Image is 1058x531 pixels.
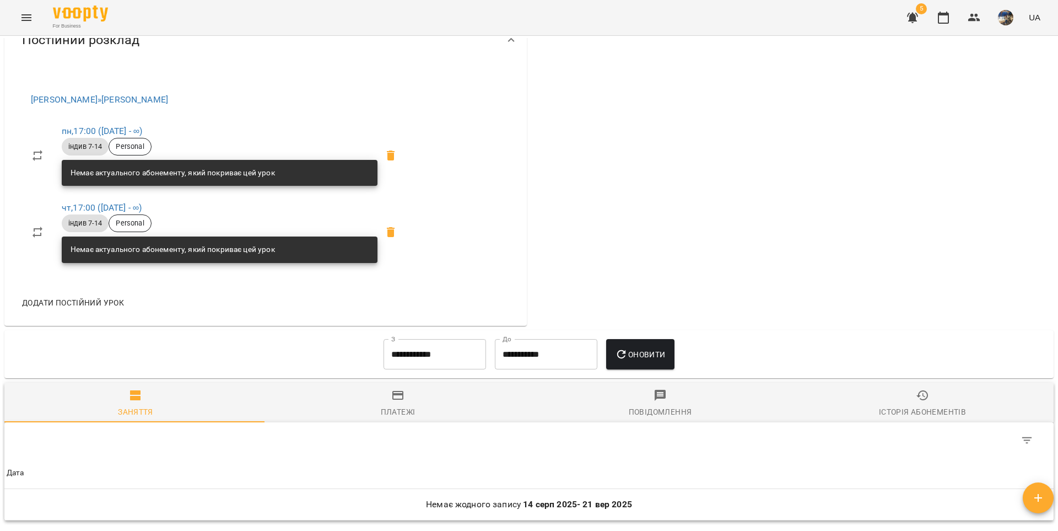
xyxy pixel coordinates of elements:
[606,339,674,370] button: Оновити
[62,142,109,152] span: індив 7-14
[7,466,24,480] div: Sort
[71,240,275,260] div: Немає актуального абонементу, який покриває цей урок
[53,6,108,22] img: Voopty Logo
[62,202,142,213] a: чт,17:00 ([DATE] - ∞)
[879,405,966,419] div: Історія абонементів
[1014,427,1040,454] button: Фільтр
[31,94,168,105] a: [PERSON_NAME]»[PERSON_NAME]
[7,498,1051,511] p: Немає жодного запису
[1024,7,1045,28] button: UA
[71,163,275,183] div: Немає актуального абонементу, який покриває цей урок
[109,142,150,152] span: Personal
[53,23,108,30] span: For Business
[7,466,1051,480] span: Дата
[4,12,527,68] div: Постійний розклад
[523,499,632,509] b: 14 серп 2025 - 21 вер 2025
[615,348,665,361] span: Оновити
[62,218,109,228] span: індив 7-14
[22,296,124,309] span: Додати постійний урок
[1029,12,1040,23] span: UA
[916,3,927,14] span: 5
[998,10,1013,25] img: 10df61c86029c9e6bf63d4085f455a0c.jpg
[13,4,40,31] button: Menu
[381,405,415,419] div: Платежі
[629,405,692,419] div: Повідомлення
[377,142,404,169] span: Видалити приватний урок Половинка Вікторія пн 17:00 клієнта Уляна Колодій
[109,218,150,228] span: Personal
[22,31,139,49] span: Постійний розклад
[7,466,24,480] div: Дата
[4,422,1054,458] div: Table Toolbar
[118,405,153,419] div: Заняття
[377,219,404,245] span: Видалити приватний урок Половинка Вікторія чт 17:00 клієнта Уляна Колодій
[18,293,128,313] button: Додати постійний урок
[62,126,142,136] a: пн,17:00 ([DATE] - ∞)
